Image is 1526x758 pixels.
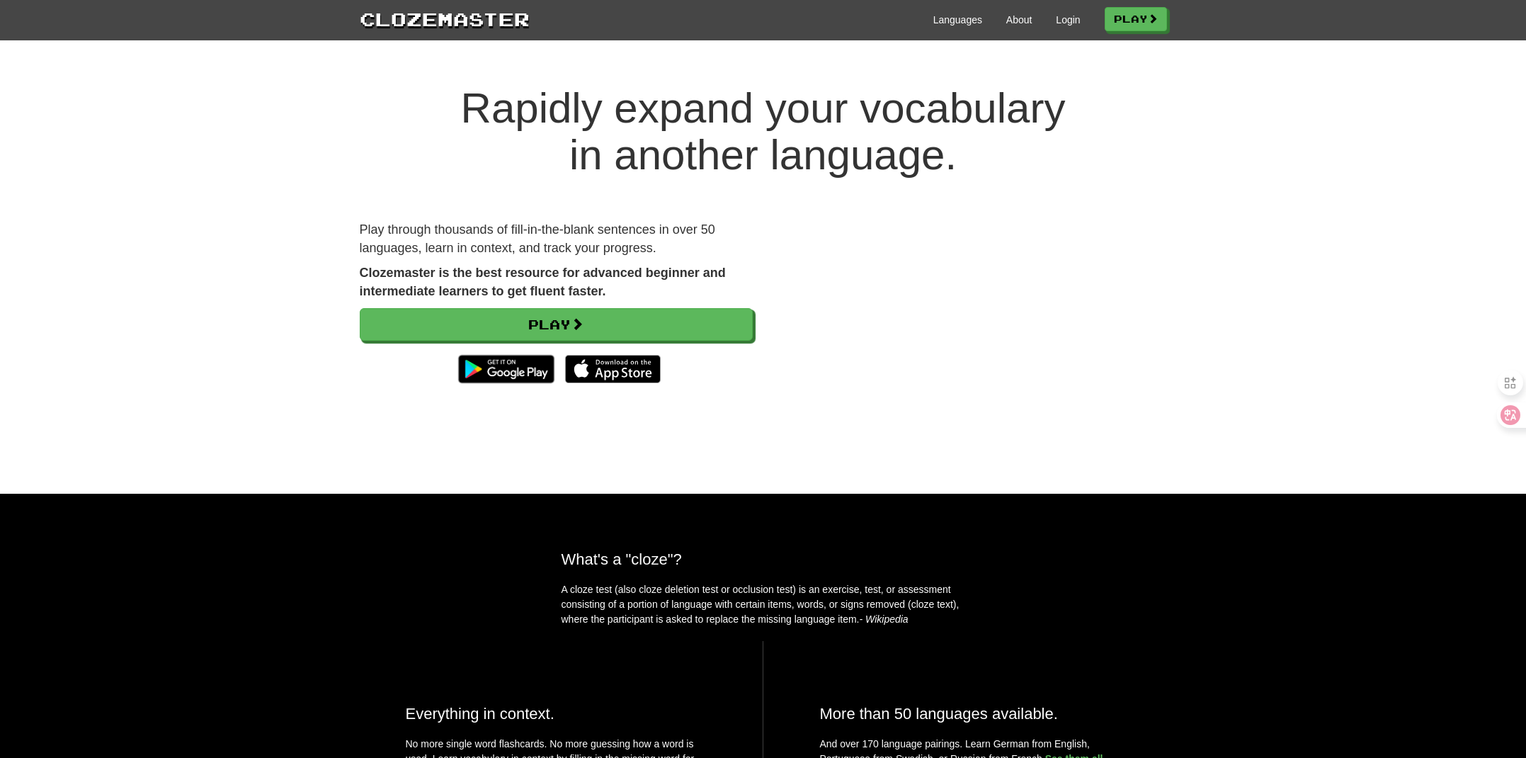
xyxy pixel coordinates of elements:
[562,550,965,568] h2: What's a "cloze"?
[1105,7,1167,31] a: Play
[860,613,909,625] em: - Wikipedia
[360,308,753,341] a: Play
[451,348,561,390] img: Get it on Google Play
[820,705,1121,723] h2: More than 50 languages available.
[406,705,706,723] h2: Everything in context.
[360,221,753,257] p: Play through thousands of fill-in-the-blank sentences in over 50 languages, learn in context, and...
[360,266,726,298] strong: Clozemaster is the best resource for advanced beginner and intermediate learners to get fluent fa...
[933,13,982,27] a: Languages
[1006,13,1032,27] a: About
[565,355,661,383] img: Download_on_the_App_Store_Badge_US-UK_135x40-25178aeef6eb6b83b96f5f2d004eda3bffbb37122de64afbaef7...
[1056,13,1080,27] a: Login
[562,582,965,627] p: A cloze test (also cloze deletion test or occlusion test) is an exercise, test, or assessment con...
[360,6,530,32] a: Clozemaster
